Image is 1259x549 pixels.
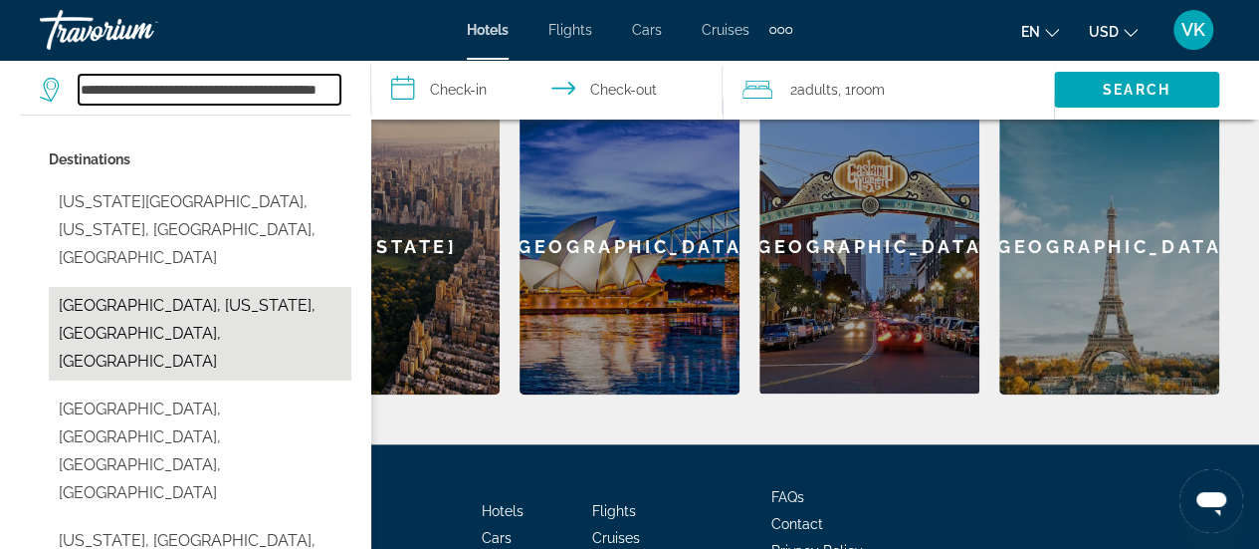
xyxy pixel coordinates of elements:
[838,76,885,104] span: , 1
[632,22,662,38] a: Cars
[592,530,640,546] a: Cruises
[49,287,351,381] button: Select city: Hawaiian Ocean View, Hawaii, HI, United States
[999,99,1219,395] div: [GEOGRAPHIC_DATA]
[79,75,340,105] input: Search hotel destination
[1103,82,1170,98] span: Search
[280,99,500,395] div: [US_STATE]
[771,516,823,532] a: Contact
[520,99,739,395] a: Sydney[GEOGRAPHIC_DATA]
[759,99,979,395] a: San Diego[GEOGRAPHIC_DATA]
[1054,72,1219,108] button: Search
[1089,24,1119,40] span: USD
[1089,17,1138,46] button: Change currency
[702,22,749,38] a: Cruises
[482,503,524,519] a: Hotels
[1021,24,1040,40] span: en
[759,99,979,394] div: [GEOGRAPHIC_DATA]
[999,99,1219,395] a: Paris[GEOGRAPHIC_DATA]
[1167,9,1219,51] button: User Menu
[49,183,351,277] button: Select city: Hawaii National Park, Hawaii, HI, United States
[790,76,838,104] span: 2
[40,4,239,56] a: Travorium
[771,489,804,505] a: FAQs
[49,145,351,173] p: City options
[1021,17,1059,46] button: Change language
[548,22,592,38] a: Flights
[723,60,1054,120] button: Travelers: 2 adults, 0 children
[769,14,792,46] button: Extra navigation items
[1181,20,1205,40] span: VK
[49,391,351,512] button: Select city: Hawaiian Gardens, Los Angeles, CA, United States
[797,82,838,98] span: Adults
[482,530,512,546] a: Cars
[1179,469,1243,533] iframe: Button to launch messaging window
[467,22,509,38] a: Hotels
[520,99,739,395] div: [GEOGRAPHIC_DATA]
[851,82,885,98] span: Room
[592,503,636,519] a: Flights
[280,99,500,395] a: New York[US_STATE]
[371,60,723,120] button: Select check in and out date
